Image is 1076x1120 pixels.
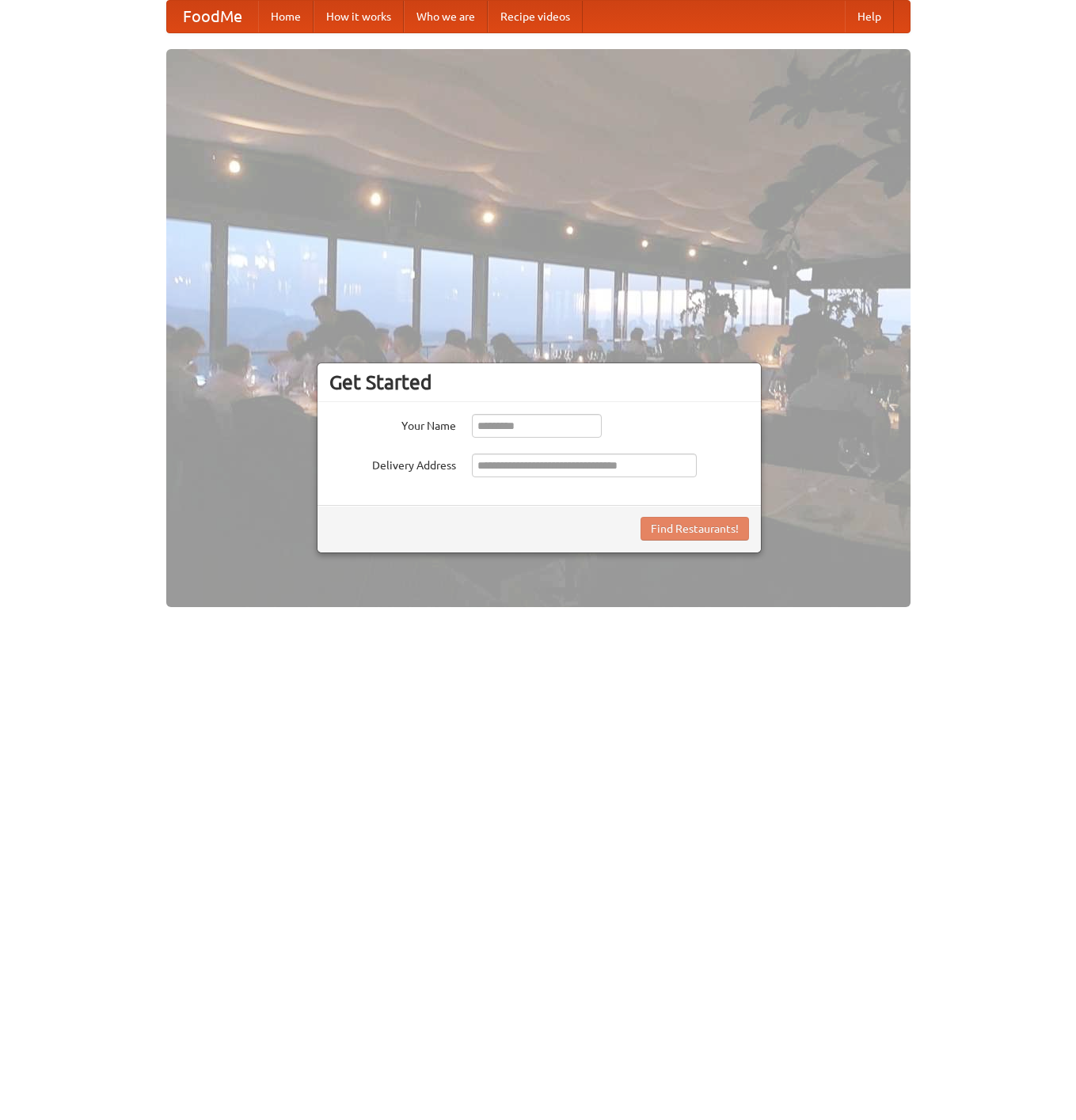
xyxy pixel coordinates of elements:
[329,454,456,473] label: Delivery Address
[314,1,404,32] a: How it works
[641,517,749,541] button: Find Restaurants!
[329,370,749,394] h3: Get Started
[404,1,488,32] a: Who we are
[488,1,583,32] a: Recipe videos
[258,1,314,32] a: Home
[845,1,894,32] a: Help
[167,1,258,32] a: FoodMe
[329,414,456,434] label: Your Name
